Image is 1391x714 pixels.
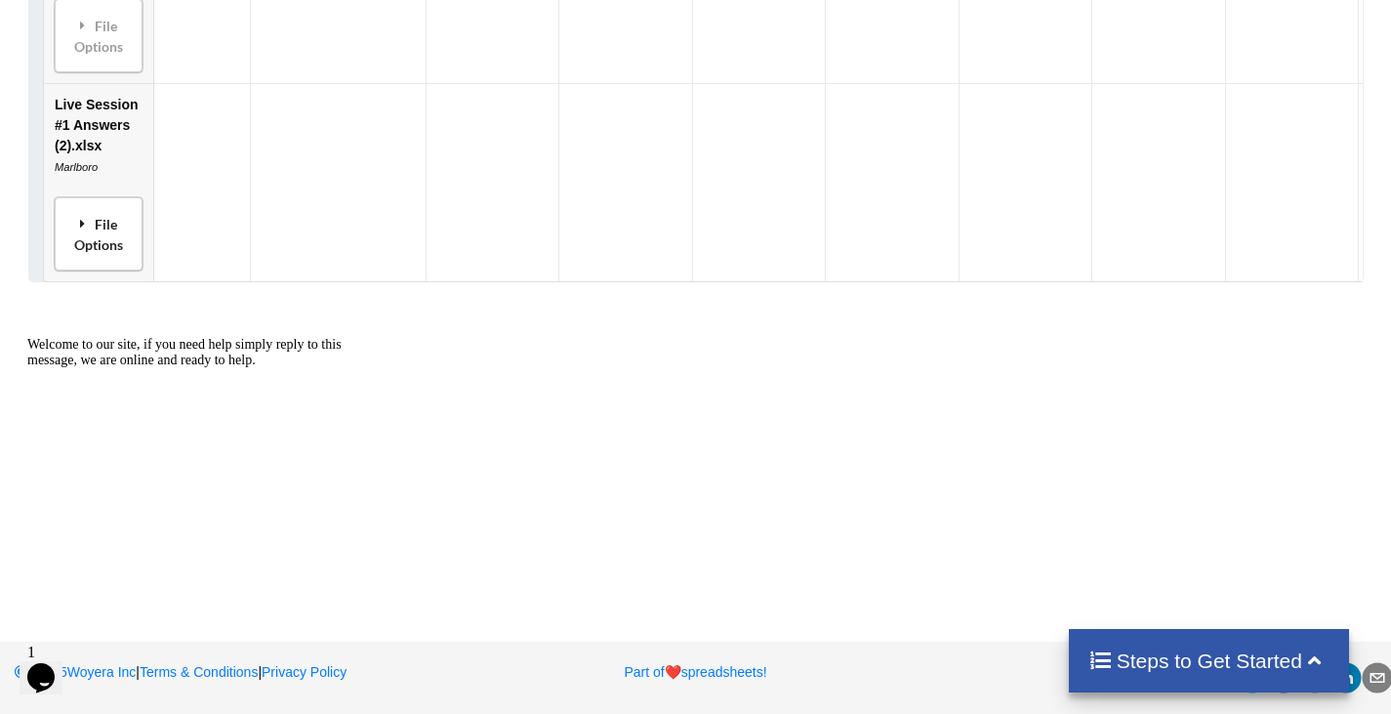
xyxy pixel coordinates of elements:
iframe: chat widget [20,636,82,694]
a: Privacy Policy [262,664,347,680]
span: heart [665,664,681,680]
h4: Steps to Get Started [1088,649,1330,673]
div: File Options [60,4,136,65]
span: Welcome to our site, if you need help simply reply to this message, we are online and ready to help. [8,8,322,38]
td: Live Session #1 Answers (2).xlsx [43,82,152,280]
a: 2025Woyera Inc [14,664,137,680]
i: Marlboro [54,160,97,172]
a: Part ofheartspreadsheets! [624,664,766,680]
div: Welcome to our site, if you need help simply reply to this message, we are online and ready to help. [8,8,359,39]
iframe: chat widget [20,329,371,626]
p: | | [14,662,454,682]
div: File Options [60,202,136,264]
a: Terms & Conditions [140,664,258,680]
